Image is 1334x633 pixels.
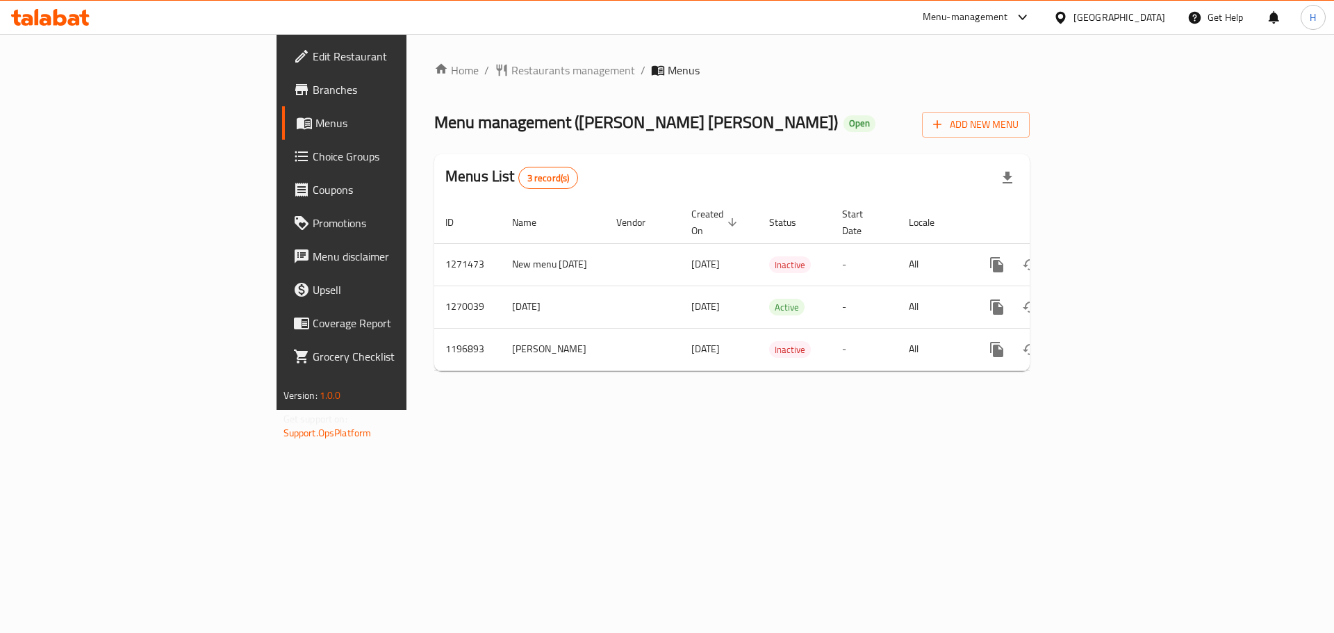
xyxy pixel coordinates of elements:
[980,333,1014,366] button: more
[313,248,488,265] span: Menu disclaimer
[511,62,635,79] span: Restaurants management
[320,386,341,404] span: 1.0.0
[445,214,472,231] span: ID
[641,62,645,79] li: /
[1073,10,1165,25] div: [GEOGRAPHIC_DATA]
[769,257,811,273] span: Inactive
[922,112,1030,138] button: Add New Menu
[512,214,554,231] span: Name
[283,424,372,442] a: Support.OpsPlatform
[434,62,1030,79] nav: breadcrumb
[501,286,605,328] td: [DATE]
[843,115,875,132] div: Open
[434,106,838,138] span: Menu management ( [PERSON_NAME] [PERSON_NAME] )
[909,214,953,231] span: Locale
[313,81,488,98] span: Branches
[980,290,1014,324] button: more
[313,281,488,298] span: Upsell
[313,315,488,331] span: Coverage Report
[769,256,811,273] div: Inactive
[616,214,664,231] span: Vendor
[843,117,875,129] span: Open
[282,273,500,306] a: Upsell
[519,172,578,185] span: 3 record(s)
[282,206,500,240] a: Promotions
[691,255,720,273] span: [DATE]
[969,202,1125,244] th: Actions
[313,215,488,231] span: Promotions
[313,181,488,198] span: Coupons
[1014,290,1047,324] button: Change Status
[282,73,500,106] a: Branches
[283,386,318,404] span: Version:
[282,306,500,340] a: Coverage Report
[315,115,488,131] span: Menus
[282,40,500,73] a: Edit Restaurant
[898,243,969,286] td: All
[769,341,811,358] div: Inactive
[282,173,500,206] a: Coupons
[898,328,969,370] td: All
[842,206,881,239] span: Start Date
[518,167,579,189] div: Total records count
[769,299,805,315] span: Active
[283,410,347,428] span: Get support on:
[898,286,969,328] td: All
[1014,333,1047,366] button: Change Status
[691,206,741,239] span: Created On
[434,202,1125,371] table: enhanced table
[923,9,1008,26] div: Menu-management
[991,161,1024,195] div: Export file
[313,148,488,165] span: Choice Groups
[501,328,605,370] td: [PERSON_NAME]
[282,106,500,140] a: Menus
[769,214,814,231] span: Status
[831,286,898,328] td: -
[1014,248,1047,281] button: Change Status
[831,243,898,286] td: -
[282,340,500,373] a: Grocery Checklist
[831,328,898,370] td: -
[501,243,605,286] td: New menu [DATE]
[980,248,1014,281] button: more
[691,340,720,358] span: [DATE]
[282,240,500,273] a: Menu disclaimer
[282,140,500,173] a: Choice Groups
[1310,10,1316,25] span: H
[691,297,720,315] span: [DATE]
[933,116,1019,133] span: Add New Menu
[313,348,488,365] span: Grocery Checklist
[769,342,811,358] span: Inactive
[445,166,578,189] h2: Menus List
[313,48,488,65] span: Edit Restaurant
[495,62,635,79] a: Restaurants management
[668,62,700,79] span: Menus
